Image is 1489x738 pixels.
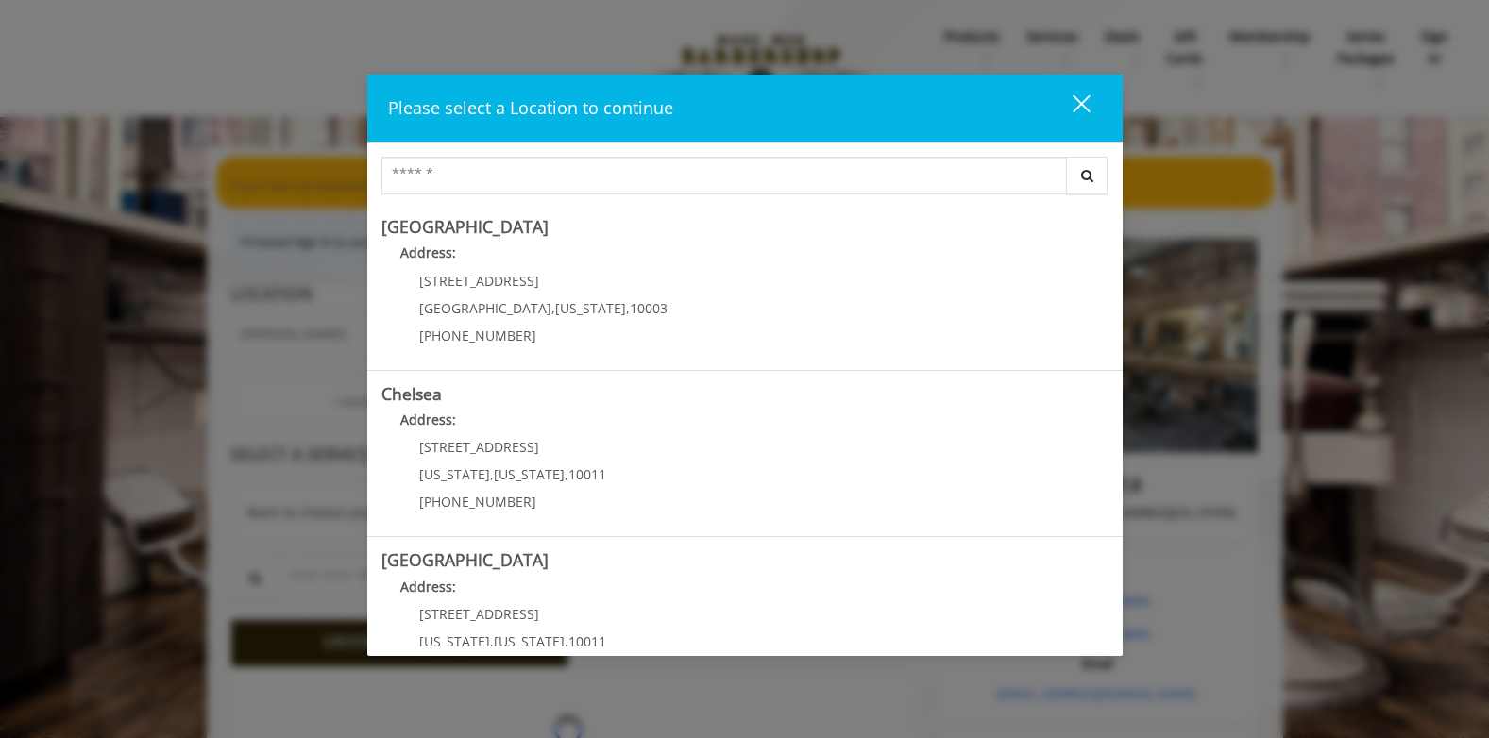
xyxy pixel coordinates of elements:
[419,272,539,290] span: [STREET_ADDRESS]
[494,465,565,483] span: [US_STATE]
[494,632,565,650] span: [US_STATE]
[381,215,549,238] b: [GEOGRAPHIC_DATA]
[419,299,551,317] span: [GEOGRAPHIC_DATA]
[381,548,549,571] b: [GEOGRAPHIC_DATA]
[490,465,494,483] span: ,
[419,493,536,511] span: [PHONE_NUMBER]
[565,632,568,650] span: ,
[400,411,456,428] b: Address:
[400,243,456,261] b: Address:
[400,578,456,595] b: Address:
[419,632,490,650] span: [US_STATE]
[381,157,1108,204] div: Center Select
[419,438,539,456] span: [STREET_ADDRESS]
[551,299,555,317] span: ,
[626,299,630,317] span: ,
[1076,169,1098,182] i: Search button
[490,632,494,650] span: ,
[630,299,668,317] span: 10003
[568,632,606,650] span: 10011
[388,96,673,119] span: Please select a Location to continue
[555,299,626,317] span: [US_STATE]
[1038,89,1102,127] button: close dialog
[565,465,568,483] span: ,
[1051,93,1089,122] div: close dialog
[419,327,536,344] span: [PHONE_NUMBER]
[568,465,606,483] span: 10011
[381,157,1067,194] input: Search Center
[419,605,539,623] span: [STREET_ADDRESS]
[381,382,442,405] b: Chelsea
[419,465,490,483] span: [US_STATE]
